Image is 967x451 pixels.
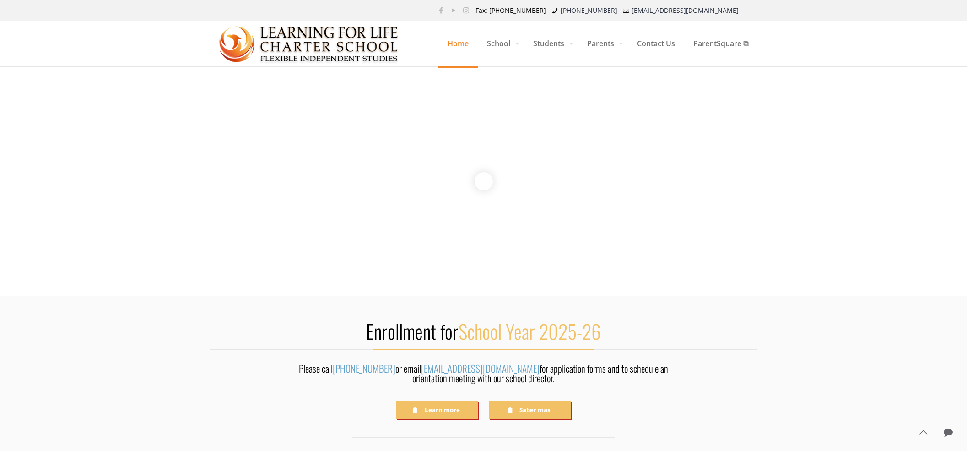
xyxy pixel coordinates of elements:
a: Instagram icon [461,5,471,15]
div: Please call or email for application forms and to schedule an orientation meeting with our school... [290,364,677,388]
a: School [478,21,524,66]
span: Home [438,30,478,57]
a: [PHONE_NUMBER] [333,361,395,375]
span: ParentSquare ⧉ [684,30,757,57]
a: Contact Us [628,21,684,66]
img: Home [219,21,399,67]
a: Facebook icon [437,5,446,15]
span: Parents [578,30,628,57]
a: Learning for Life Charter School [219,21,399,66]
a: [PHONE_NUMBER] [561,6,617,15]
a: [EMAIL_ADDRESS][DOMAIN_NAME] [421,361,540,375]
a: Saber más [489,401,571,419]
i: mail [622,6,631,15]
h2: Enrollment for [210,319,757,343]
a: Students [524,21,578,66]
a: Back to top icon [913,423,933,442]
a: Learn more [396,401,478,419]
a: Parents [578,21,628,66]
span: Contact Us [628,30,684,57]
span: Students [524,30,578,57]
a: Home [438,21,478,66]
i: phone [551,6,560,15]
a: YouTube icon [449,5,459,15]
a: ParentSquare ⧉ [684,21,757,66]
span: School Year 2025-26 [459,317,601,345]
span: School [478,30,524,57]
a: [EMAIL_ADDRESS][DOMAIN_NAME] [632,6,739,15]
